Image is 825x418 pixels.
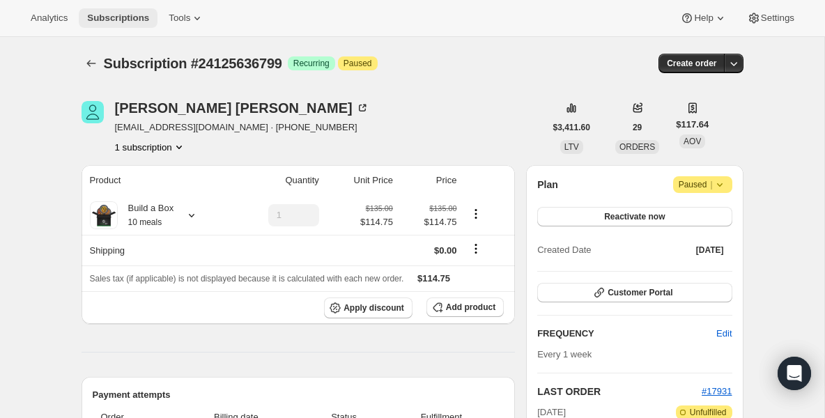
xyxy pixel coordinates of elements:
[694,13,713,24] span: Help
[537,207,732,226] button: Reactivate now
[465,206,487,222] button: Product actions
[676,118,709,132] span: $117.64
[160,8,213,28] button: Tools
[434,245,457,256] span: $0.00
[401,215,457,229] span: $114.75
[672,8,735,28] button: Help
[708,323,740,345] button: Edit
[690,407,727,418] span: Unfulfilled
[344,58,372,69] span: Paused
[93,388,504,402] h2: Payment attempts
[82,54,101,73] button: Subscriptions
[90,274,404,284] span: Sales tax (if applicable) is not displayed because it is calculated with each new order.
[360,215,393,229] span: $114.75
[293,58,330,69] span: Recurring
[537,385,702,398] h2: LAST ORDER
[417,273,450,284] span: $114.75
[545,118,599,137] button: $3,411.60
[537,243,591,257] span: Created Date
[82,165,231,196] th: Product
[231,165,323,196] th: Quantity
[710,179,712,190] span: |
[104,56,282,71] span: Subscription #24125636799
[564,142,579,152] span: LTV
[537,327,716,341] h2: FREQUENCY
[619,142,655,152] span: ORDERS
[537,283,732,302] button: Customer Portal
[702,385,732,398] button: #17931
[87,13,149,24] span: Subscriptions
[115,101,369,115] div: [PERSON_NAME] [PERSON_NAME]
[679,178,727,192] span: Paused
[82,101,104,123] span: Hector Perales
[537,349,592,359] span: Every 1 week
[323,165,397,196] th: Unit Price
[344,302,404,313] span: Apply discount
[702,386,732,396] a: #17931
[366,204,393,212] small: $135.00
[115,121,369,134] span: [EMAIL_ADDRESS][DOMAIN_NAME] · [PHONE_NUMBER]
[169,13,190,24] span: Tools
[667,58,716,69] span: Create order
[324,297,412,318] button: Apply discount
[739,8,803,28] button: Settings
[115,140,186,154] button: Product actions
[696,245,724,256] span: [DATE]
[608,287,672,298] span: Customer Portal
[633,122,642,133] span: 29
[778,357,811,390] div: Open Intercom Messenger
[761,13,794,24] span: Settings
[118,201,174,229] div: Build a Box
[82,235,231,265] th: Shipping
[624,118,650,137] button: 29
[604,211,665,222] span: Reactivate now
[31,13,68,24] span: Analytics
[429,204,456,212] small: $135.00
[79,8,157,28] button: Subscriptions
[397,165,461,196] th: Price
[128,217,162,227] small: 10 meals
[658,54,725,73] button: Create order
[553,122,590,133] span: $3,411.60
[446,302,495,313] span: Add product
[90,201,118,229] img: product img
[22,8,76,28] button: Analytics
[716,327,732,341] span: Edit
[688,240,732,260] button: [DATE]
[537,178,558,192] h2: Plan
[426,297,504,317] button: Add product
[465,241,487,256] button: Shipping actions
[684,137,701,146] span: AOV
